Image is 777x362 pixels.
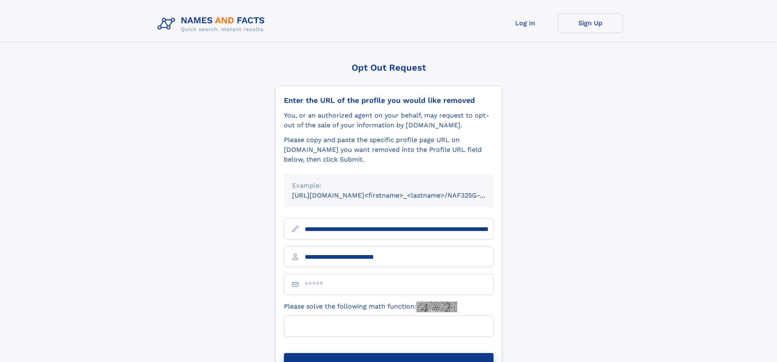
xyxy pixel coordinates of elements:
[275,62,502,73] div: Opt Out Request
[292,191,509,199] small: [URL][DOMAIN_NAME]<firstname>_<lastname>/NAF325G-xxxxxxxx
[292,181,485,191] div: Example:
[284,111,494,130] div: You, or an authorized agent on your behalf, may request to opt-out of the sale of your informatio...
[558,13,623,33] a: Sign Up
[284,135,494,164] div: Please copy and paste the specific profile page URL on [DOMAIN_NAME] you want removed into the Pr...
[154,13,272,35] img: Logo Names and Facts
[493,13,558,33] a: Log In
[284,96,494,105] div: Enter the URL of the profile you would like removed
[284,302,457,312] label: Please solve the following math function:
